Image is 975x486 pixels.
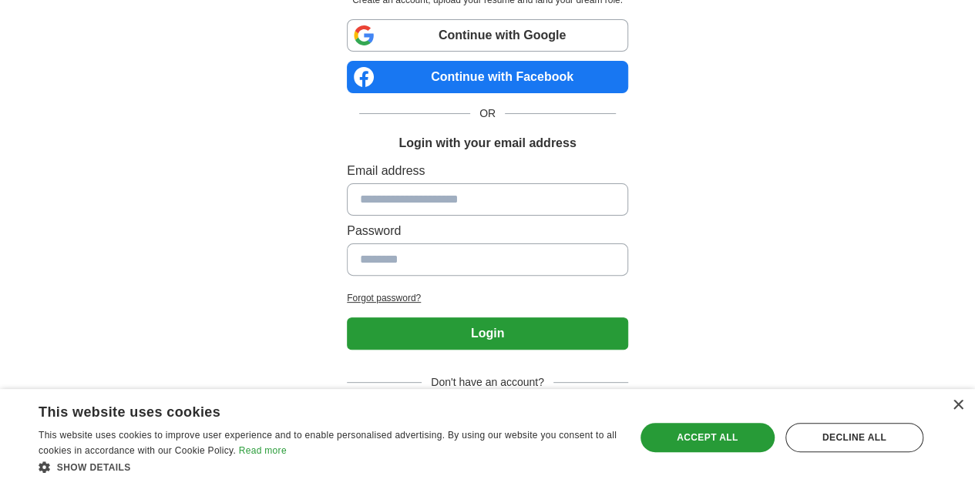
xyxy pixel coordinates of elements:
[398,134,576,153] h1: Login with your email address
[785,423,923,452] div: Decline all
[347,162,628,180] label: Email address
[239,445,287,456] a: Read more, opens a new window
[347,61,628,93] a: Continue with Facebook
[347,19,628,52] a: Continue with Google
[39,430,617,456] span: This website uses cookies to improve user experience and to enable personalised advertising. By u...
[347,222,628,240] label: Password
[640,423,775,452] div: Accept all
[39,459,617,474] div: Show details
[39,398,579,421] div: This website uses cookies
[57,462,131,473] span: Show details
[347,291,628,305] a: Forgot password?
[952,400,963,411] div: Close
[422,374,553,390] span: Don't have an account?
[347,317,628,350] button: Login
[470,106,505,122] span: OR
